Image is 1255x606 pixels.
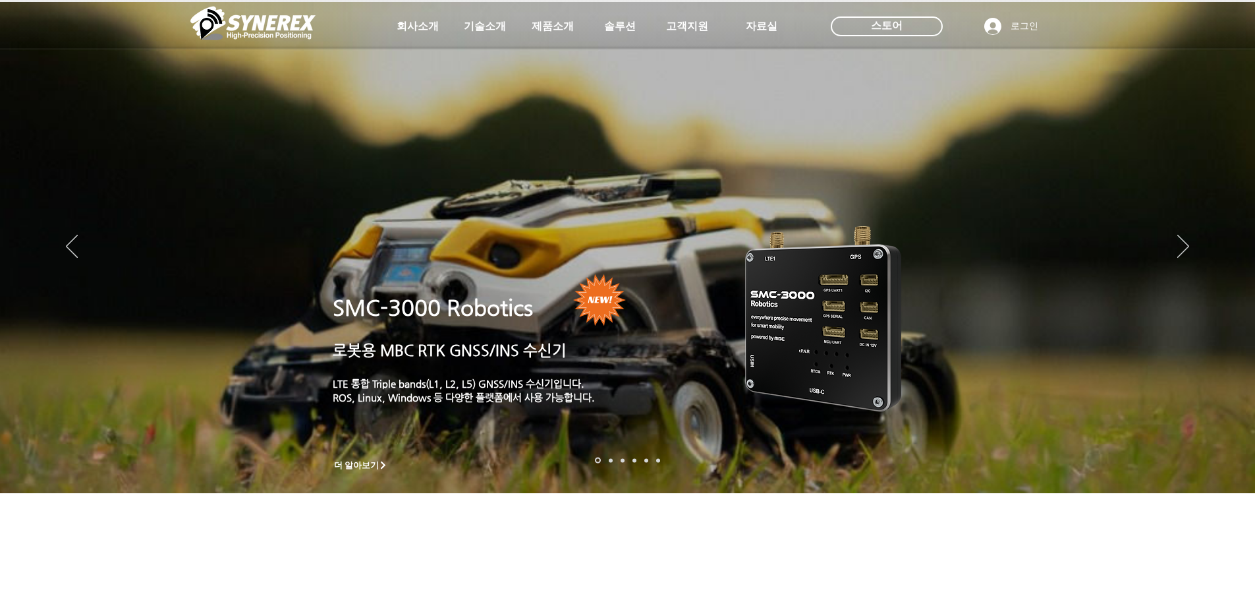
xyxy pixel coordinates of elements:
button: 이전 [66,235,78,260]
a: 자율주행 [632,458,636,462]
div: 스토어 [831,16,943,36]
a: 자료실 [729,13,795,40]
span: 솔루션 [604,20,636,34]
a: 측량 IoT [621,458,625,462]
a: ROS, Linux, Windows 등 다양한 플랫폼에서 사용 가능합니다. [333,392,595,403]
a: 기술소개 [452,13,518,40]
a: 드론 8 - SMC 2000 [609,458,613,462]
a: 정밀농업 [656,458,660,462]
span: 고객지원 [666,20,708,34]
a: LTE 통합 Triple bands(L1, L2, L5) GNSS/INS 수신기입니다. [333,378,584,389]
nav: 슬라이드 [591,458,664,464]
a: 더 알아보기 [328,457,394,473]
img: 씨너렉스_White_simbol_대지 1.png [190,3,316,43]
a: SMC-3000 Robotics [333,295,533,320]
a: 솔루션 [587,13,653,40]
a: 제품소개 [520,13,586,40]
a: 로봇- SMC 2000 [595,458,601,464]
button: 로그인 [975,14,1047,39]
span: 로그인 [1006,20,1043,33]
img: KakaoTalk_20241224_155801212.png [727,206,921,427]
a: 고객지원 [654,13,720,40]
a: 로봇 [644,458,648,462]
span: 스토어 [871,18,903,33]
button: 다음 [1177,235,1189,260]
span: 자료실 [746,20,777,34]
span: 더 알아보기 [334,460,379,471]
span: 기술소개 [464,20,506,34]
span: 제품소개 [532,20,574,34]
a: 회사소개 [385,13,451,40]
span: 회사소개 [397,20,439,34]
a: 로봇용 MBC RTK GNSS/INS 수신기 [333,342,567,359]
